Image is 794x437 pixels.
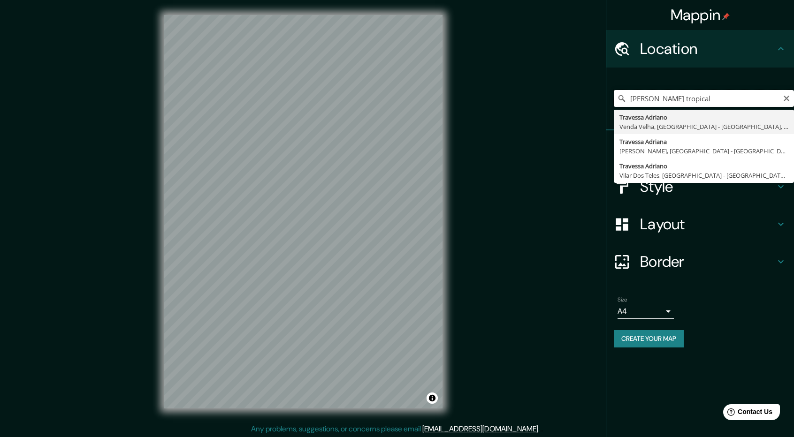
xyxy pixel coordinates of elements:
[606,30,794,68] div: Location
[606,205,794,243] div: Layout
[640,215,775,234] h4: Layout
[722,13,730,20] img: pin-icon.png
[619,171,788,180] div: Vilar Dos Teles, [GEOGRAPHIC_DATA] - [GEOGRAPHIC_DATA], 25570-340, [GEOGRAPHIC_DATA]
[671,6,730,24] h4: Mappin
[618,304,674,319] div: A4
[540,423,541,435] div: .
[783,93,790,102] button: Clear
[640,39,775,58] h4: Location
[619,113,788,122] div: Travessa Adriano
[251,423,540,435] p: Any problems, suggestions, or concerns please email .
[640,252,775,271] h4: Border
[541,423,543,435] div: .
[619,161,788,171] div: Travessa Adriano
[422,424,538,434] a: [EMAIL_ADDRESS][DOMAIN_NAME]
[606,243,794,280] div: Border
[606,168,794,205] div: Style
[619,122,788,131] div: Venda Velha, [GEOGRAPHIC_DATA] - [GEOGRAPHIC_DATA], 25580-000, [GEOGRAPHIC_DATA]
[427,392,438,404] button: Toggle attribution
[606,130,794,168] div: Pins
[710,400,784,427] iframe: Help widget launcher
[164,15,443,408] canvas: Map
[614,330,684,347] button: Create your map
[619,146,788,156] div: [PERSON_NAME], [GEOGRAPHIC_DATA] - [GEOGRAPHIC_DATA], 21515-517, [GEOGRAPHIC_DATA]
[618,296,627,304] label: Size
[614,90,794,107] input: Pick your city or area
[619,137,788,146] div: Travessa Adriana
[640,177,775,196] h4: Style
